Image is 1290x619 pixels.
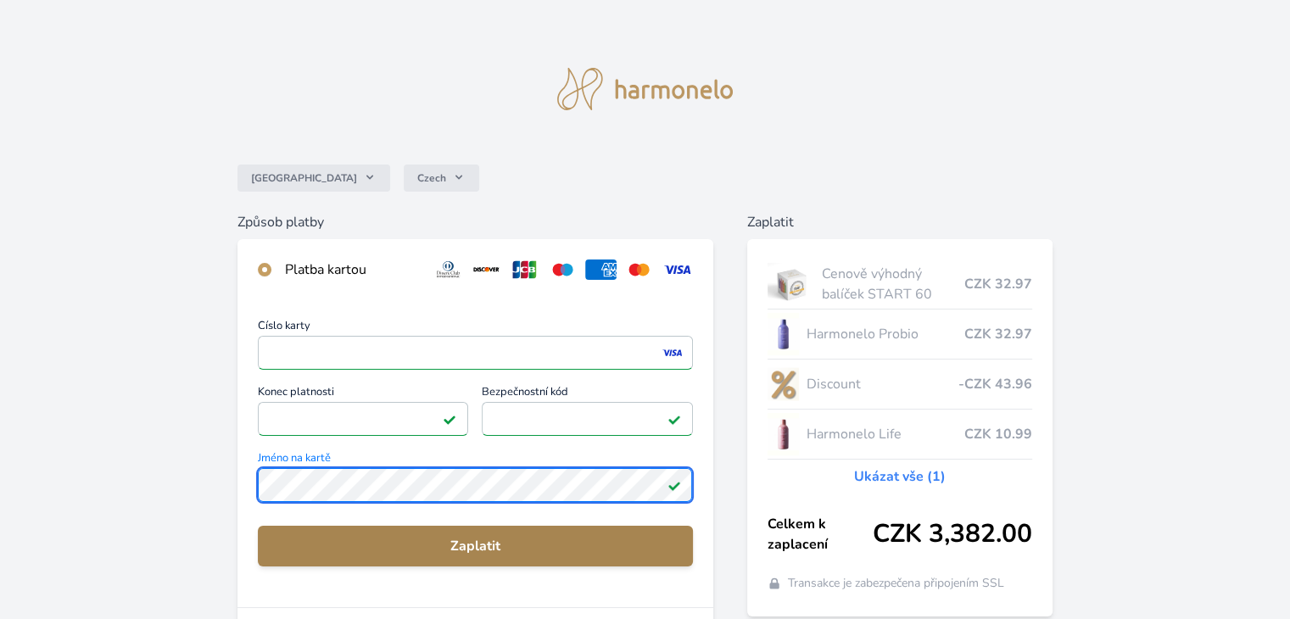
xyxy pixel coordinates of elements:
[964,324,1032,344] span: CZK 32.97
[258,468,692,502] input: Jméno na kartěPlatné pole
[822,264,963,304] span: Cenově výhodný balíček START 60
[509,259,540,280] img: jcb.svg
[258,453,692,468] span: Jméno na kartě
[964,424,1032,444] span: CZK 10.99
[489,407,684,431] iframe: Iframe pro bezpečnostní kód
[806,424,963,444] span: Harmonelo Life
[806,324,963,344] span: Harmonelo Probio
[547,259,578,280] img: maestro.svg
[265,341,684,365] iframe: Iframe pro číslo karty
[964,274,1032,294] span: CZK 32.97
[661,345,684,360] img: visa
[404,165,479,192] button: Czech
[251,171,357,185] span: [GEOGRAPHIC_DATA]
[258,526,692,566] button: Zaplatit
[667,478,681,492] img: Platné pole
[482,387,692,402] span: Bezpečnostní kód
[623,259,655,280] img: mc.svg
[258,321,692,336] span: Číslo karty
[258,387,468,402] span: Konec platnosti
[747,212,1053,232] h6: Zaplatit
[237,212,712,232] h6: Způsob platby
[471,259,502,280] img: discover.svg
[585,259,617,280] img: amex.svg
[417,171,446,185] span: Czech
[557,68,734,110] img: logo.svg
[768,514,873,555] span: Celkem k zaplacení
[433,259,464,280] img: diners.svg
[788,575,1004,592] span: Transakce je zabezpečena připojením SSL
[285,259,419,280] div: Platba kartou
[873,519,1032,549] span: CZK 3,382.00
[237,165,390,192] button: [GEOGRAPHIC_DATA]
[265,407,461,431] iframe: Iframe pro datum vypršení platnosti
[958,374,1032,394] span: -CZK 43.96
[768,363,800,405] img: discount-lo.png
[806,374,958,394] span: Discount
[443,412,456,426] img: Platné pole
[768,263,816,305] img: start.jpg
[667,412,681,426] img: Platné pole
[271,536,679,556] span: Zaplatit
[768,313,800,355] img: CLEAN_PROBIO_se_stinem_x-lo.jpg
[854,466,946,487] a: Ukázat vše (1)
[768,413,800,455] img: CLEAN_LIFE_se_stinem_x-lo.jpg
[662,259,693,280] img: visa.svg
